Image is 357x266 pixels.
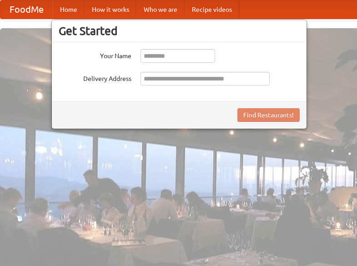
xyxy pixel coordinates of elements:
[59,49,131,60] label: Your Name
[0,0,53,19] a: FoodMe
[185,0,239,19] a: Recipe videos
[53,0,85,19] a: Home
[85,0,136,19] a: How it works
[237,108,300,122] button: Find Restaurants!
[136,0,185,19] a: Who we are
[59,24,300,38] h3: Get Started
[59,72,131,83] label: Delivery Address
